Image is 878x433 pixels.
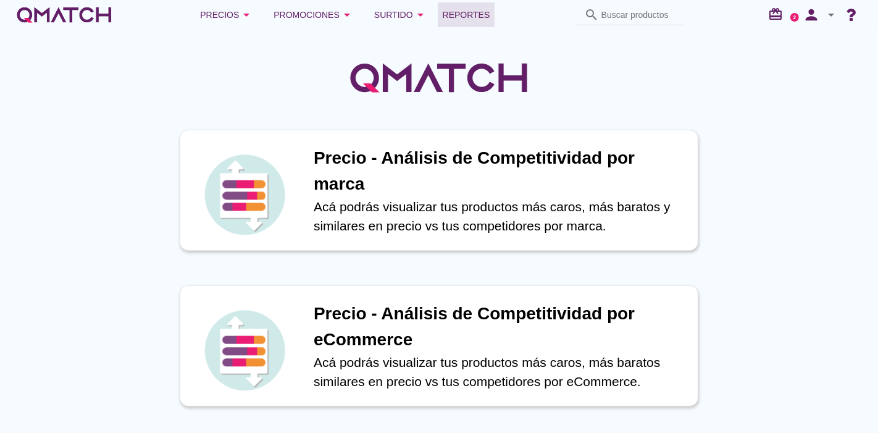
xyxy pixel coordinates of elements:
img: QMatchLogo [346,47,532,109]
h1: Precio - Análisis de Competitividad por marca [314,145,685,197]
p: Acá podrás visualizar tus productos más caros, más baratos similares en precio vs tus competidore... [314,353,685,392]
i: person [799,6,824,23]
img: icon [201,307,288,393]
div: Promociones [274,7,354,22]
div: Surtido [374,7,428,22]
i: arrow_drop_down [413,7,428,22]
a: iconPrecio - Análisis de Competitividad por eCommerceAcá podrás visualizar tus productos más caro... [162,285,716,406]
div: Precios [200,7,254,22]
i: search [584,7,599,22]
i: redeem [768,7,788,22]
a: 2 [790,13,799,22]
input: Buscar productos [601,5,677,25]
a: white-qmatch-logo [15,2,114,27]
i: arrow_drop_down [824,7,838,22]
i: arrow_drop_down [340,7,354,22]
p: Acá podrás visualizar tus productos más caros, más baratos y similares en precio vs tus competido... [314,197,685,236]
a: Reportes [438,2,495,27]
button: Promociones [264,2,364,27]
text: 2 [793,14,796,20]
h1: Precio - Análisis de Competitividad por eCommerce [314,301,685,353]
button: Precios [190,2,264,27]
span: Reportes [443,7,490,22]
i: arrow_drop_down [239,7,254,22]
a: iconPrecio - Análisis de Competitividad por marcaAcá podrás visualizar tus productos más caros, m... [162,130,716,251]
img: icon [201,151,288,238]
button: Surtido [364,2,438,27]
